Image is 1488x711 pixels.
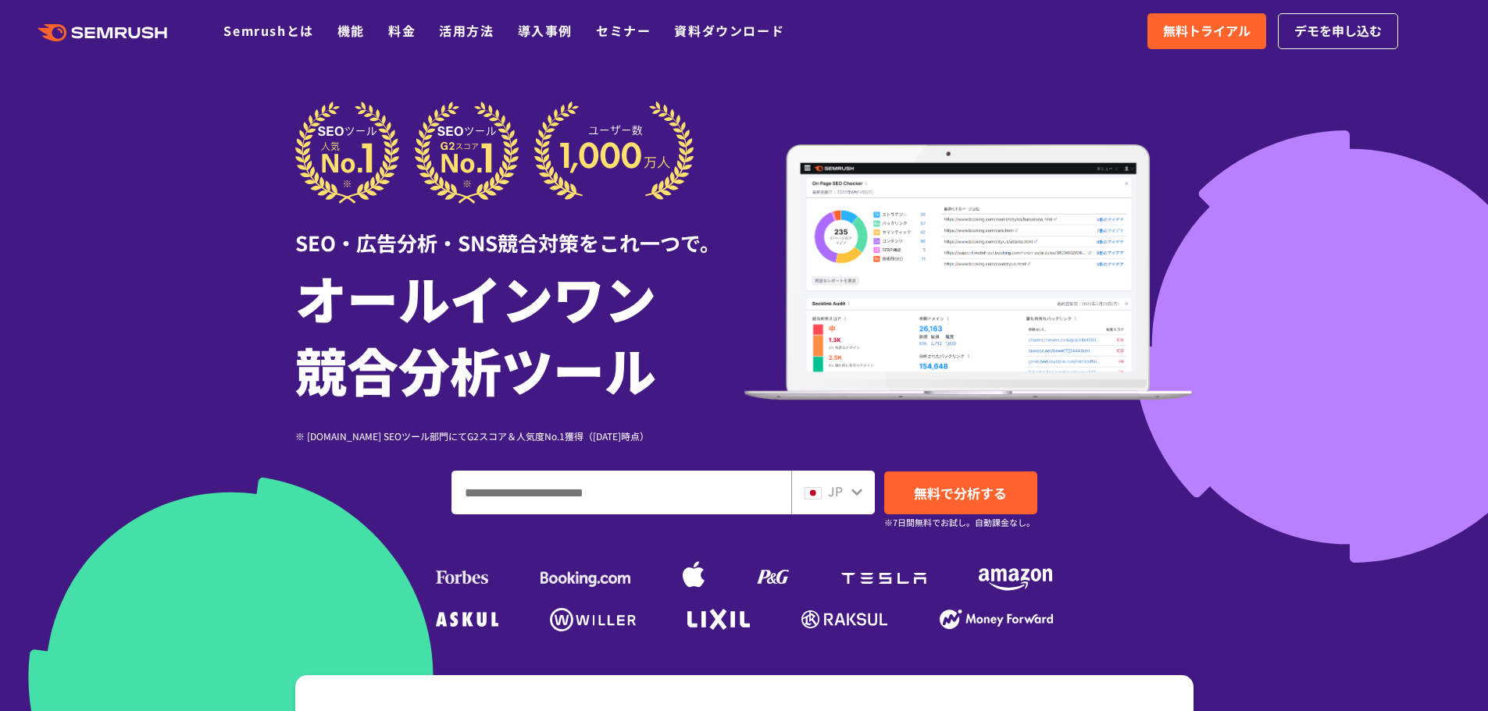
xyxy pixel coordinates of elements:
span: 無料で分析する [914,483,1007,503]
span: デモを申し込む [1294,21,1382,41]
input: ドメイン、キーワードまたはURLを入力してください [452,471,790,514]
div: SEO・広告分析・SNS競合対策をこれ一つで。 [295,204,744,258]
span: 無料トライアル [1163,21,1251,41]
small: ※7日間無料でお試し。自動課金なし。 [884,515,1035,530]
a: デモを申し込む [1278,13,1398,49]
a: 料金 [388,21,416,40]
a: 資料ダウンロード [674,21,784,40]
a: Semrushとは [223,21,313,40]
a: 機能 [337,21,365,40]
a: 活用方法 [439,21,494,40]
a: 無料トライアル [1147,13,1266,49]
div: ※ [DOMAIN_NAME] SEOツール部門にてG2スコア＆人気度No.1獲得（[DATE]時点） [295,428,744,443]
a: セミナー [596,21,651,40]
h1: オールインワン 競合分析ツール [295,261,744,405]
span: JP [828,482,843,500]
a: 無料で分析する [884,471,1037,514]
a: 導入事例 [518,21,573,40]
